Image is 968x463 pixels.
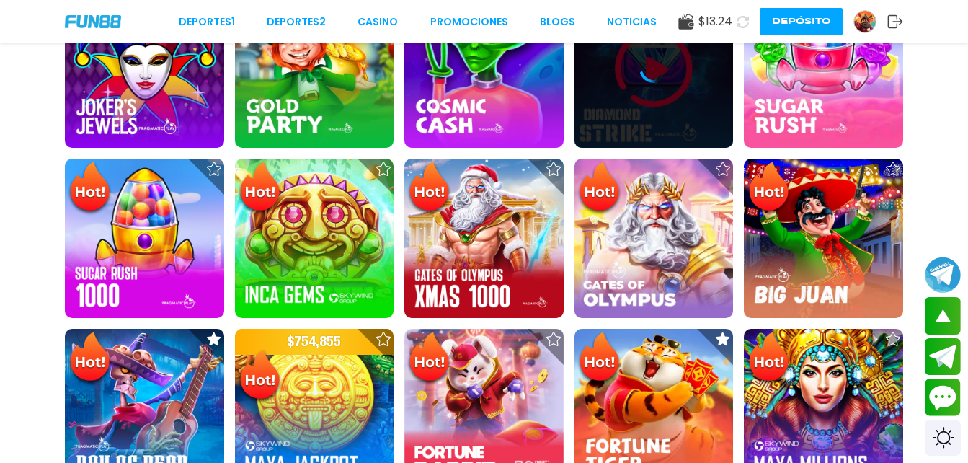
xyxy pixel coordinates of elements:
a: CASINO [358,14,398,30]
a: Avatar [853,10,887,33]
img: Inca Gems [235,159,394,318]
a: Deportes2 [267,14,326,30]
img: Gates of Olympus Xmas 1000 [404,159,564,318]
button: Contact customer service [925,379,961,416]
img: Hot [66,330,113,387]
a: BLOGS [540,14,575,30]
img: Hot [406,160,453,216]
p: $ 754,855 [235,329,394,355]
img: Avatar [854,11,876,32]
button: Depósito [760,8,843,35]
img: Company Logo [65,15,121,27]
button: Join telegram channel [925,256,961,294]
img: Gates of Olympus [574,159,734,318]
img: Hot [406,330,453,387]
img: Hot [576,330,623,387]
img: Hot [745,330,792,387]
img: Hot [236,348,283,405]
button: Join telegram [925,338,961,376]
a: Promociones [430,14,508,30]
img: Sugar Rush 1000 [65,159,224,318]
a: NOTICIAS [607,14,657,30]
img: Hot [576,160,623,216]
img: Hot [236,160,283,216]
img: Big Juan [744,159,903,318]
img: Hot [66,160,113,216]
div: Switch theme [925,420,961,456]
a: Deportes1 [179,14,235,30]
span: $ 13.24 [698,13,732,30]
button: scroll up [925,297,961,335]
img: Hot [745,160,792,216]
